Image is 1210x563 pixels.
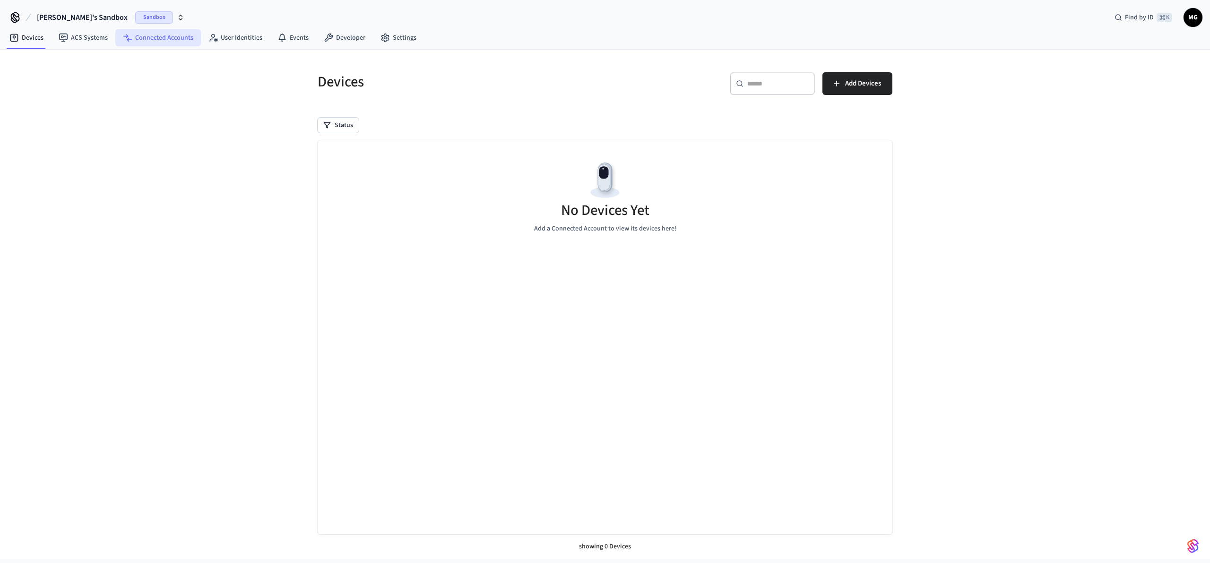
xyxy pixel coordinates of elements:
a: Settings [373,29,424,46]
p: Add a Connected Account to view its devices here! [534,224,676,234]
span: Sandbox [135,11,173,24]
div: showing 0 Devices [318,534,892,559]
img: SeamLogoGradient.69752ec5.svg [1187,538,1199,554]
span: [PERSON_NAME]'s Sandbox [37,12,128,23]
a: Developer [316,29,373,46]
a: Connected Accounts [115,29,201,46]
span: ⌘ K [1157,13,1172,22]
span: MG [1184,9,1201,26]
a: User Identities [201,29,270,46]
img: Devices Empty State [584,159,626,202]
h5: No Devices Yet [561,201,649,220]
h5: Devices [318,72,599,92]
a: ACS Systems [51,29,115,46]
button: Add Devices [822,72,892,95]
div: Find by ID⌘ K [1107,9,1180,26]
button: Status [318,118,359,133]
span: Add Devices [845,77,881,90]
a: Devices [2,29,51,46]
button: MG [1184,8,1202,27]
span: Find by ID [1125,13,1154,22]
a: Events [270,29,316,46]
